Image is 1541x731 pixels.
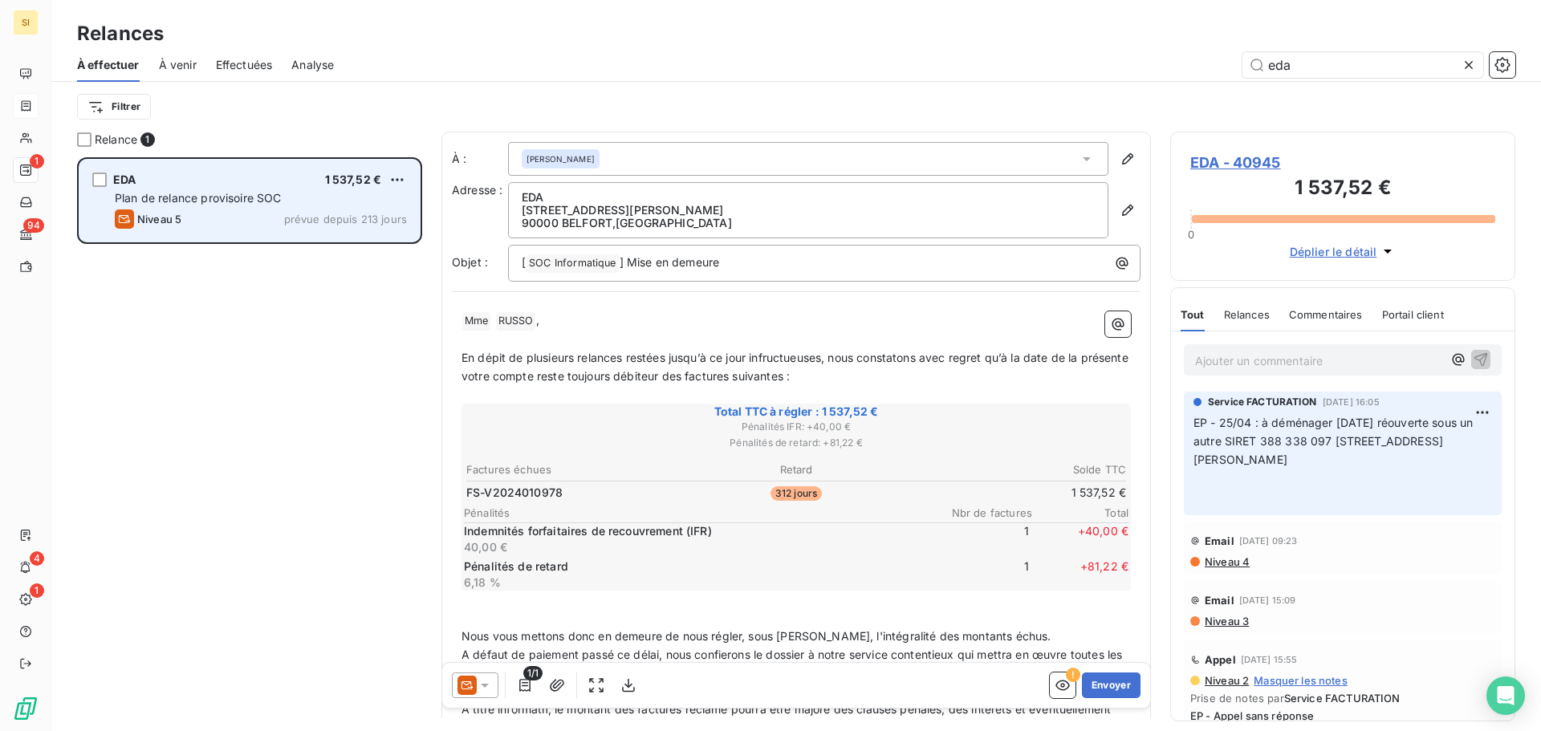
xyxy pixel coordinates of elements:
span: Commentaires [1289,308,1363,321]
button: Déplier le détail [1285,242,1401,261]
span: Total [1032,506,1128,519]
img: Logo LeanPay [13,696,39,721]
th: Retard [686,461,905,478]
span: À effectuer [77,57,140,73]
p: 6,18 % [464,575,929,591]
span: Analyse [291,57,334,73]
span: 312 jours [770,486,822,501]
span: 1 [30,154,44,169]
span: [DATE] 09:23 [1239,536,1298,546]
span: Tout [1181,308,1205,321]
span: A défaut de paiement passé ce délai, nous confierons le dossier à notre service contentieux qui m... [461,648,1125,680]
span: Plan de relance provisoire SOC [115,191,282,205]
span: Email [1205,594,1234,607]
span: 0 [1188,228,1194,241]
span: 1 [140,132,155,147]
span: Pénalités de retard : + 81,22 € [464,436,1128,450]
span: + 40,00 € [1032,523,1128,555]
span: Appel [1205,653,1236,666]
span: Déplier le détail [1290,243,1377,260]
span: Adresse : [452,183,502,197]
p: Pénalités de retard [464,558,929,575]
p: 40,00 € [464,539,929,555]
span: Niveau 5 [137,213,181,225]
span: 1 [933,523,1029,555]
div: Open Intercom Messenger [1486,676,1525,715]
input: Rechercher [1242,52,1483,78]
span: [DATE] 15:09 [1239,595,1296,605]
th: Solde TTC [908,461,1127,478]
span: EDA - 40945 [1190,152,1495,173]
span: Objet : [452,255,488,269]
span: 1 [933,558,1029,591]
th: Factures échues [466,461,685,478]
span: Mme [462,312,490,331]
span: Niveau 4 [1203,555,1250,568]
span: Nous vous mettons donc en demeure de nous régler, sous [PERSON_NAME], l'intégralité des montants ... [461,629,1051,643]
div: SI [13,10,39,35]
span: 4 [30,551,44,566]
label: À : [452,151,508,167]
span: [DATE] 15:55 [1241,655,1298,664]
span: [PERSON_NAME] [527,153,595,164]
p: 90000 BELFORT , [GEOGRAPHIC_DATA] [522,217,1095,229]
span: , [536,313,539,327]
span: EP - 25/04 : à déménager [DATE] réouverte sous un autre SIRET 388 338 097 [STREET_ADDRESS][PERSON... [1193,416,1477,466]
button: Filtrer [77,94,151,120]
span: prévue depuis 213 jours [284,213,407,225]
span: Niveau 3 [1203,615,1249,627]
p: Indemnités forfaitaires de recouvrement (IFR) [464,523,929,539]
span: 1/1 [523,666,543,680]
span: ] Mise en demeure [620,255,720,269]
div: grid [77,157,422,731]
p: EDA [522,191,1095,204]
span: Portail client [1382,308,1444,321]
span: À venir [159,57,197,73]
span: Pénalités IFR : + 40,00 € [464,420,1128,434]
span: Masquer les notes [1254,674,1348,687]
h3: 1 537,52 € [1190,173,1495,205]
span: 94 [23,218,44,233]
span: EDA [113,173,136,186]
span: Email [1205,534,1234,547]
span: Service FACTURATION [1284,692,1401,705]
span: RUSSO [496,312,536,331]
span: SOC Informatique [527,254,618,273]
button: Envoyer [1082,672,1141,698]
span: [ [522,255,526,269]
h3: Relances [77,19,164,48]
p: [STREET_ADDRESS][PERSON_NAME] [522,204,1095,217]
span: Pénalités [464,506,936,519]
span: 1 [30,583,44,598]
span: FS-V2024010978 [466,485,563,501]
span: Total TTC à régler : 1 537,52 € [464,404,1128,420]
span: Service FACTURATION [1208,395,1316,409]
span: Prise de notes par [1190,692,1495,705]
span: 1 537,52 € [325,173,382,186]
td: 1 537,52 € [908,484,1127,502]
span: + 81,22 € [1032,558,1128,591]
span: Relance [95,132,137,148]
span: En dépit de plusieurs relances restées jusqu’à ce jour infructueuses, nous constatons avec regret... [461,351,1132,383]
span: [DATE] 16:05 [1323,397,1380,407]
span: Relances [1224,308,1270,321]
span: Effectuées [216,57,273,73]
span: EP - Appel sans réponse [1190,709,1495,722]
span: Nbr de factures [936,506,1032,519]
span: Niveau 2 [1203,674,1249,687]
